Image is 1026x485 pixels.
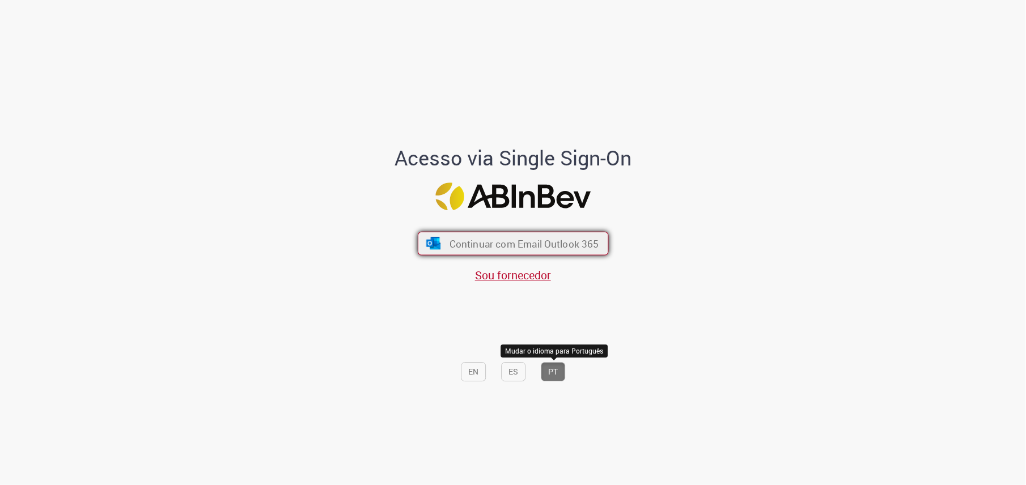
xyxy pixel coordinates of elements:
[356,147,671,169] h1: Acesso via Single Sign-On
[425,237,442,250] img: ícone Azure/Microsoft 360
[541,362,565,381] button: PT
[501,362,525,381] button: ES
[475,267,551,283] a: Sou fornecedor
[418,232,609,256] button: ícone Azure/Microsoft 360 Continuar com Email Outlook 365
[449,237,599,250] span: Continuar com Email Outlook 365
[501,344,608,358] div: Mudar o idioma para Português
[435,183,591,211] img: Logo ABInBev
[461,362,486,381] button: EN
